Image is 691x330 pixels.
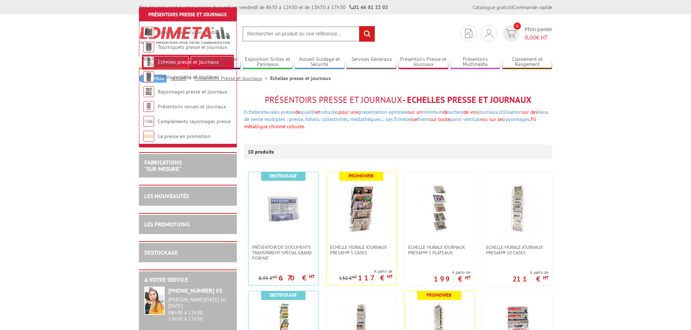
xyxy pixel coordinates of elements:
[279,276,314,280] p: 6.70 €
[191,56,241,68] a: Présentoirs et Porte-brochures
[525,33,552,42] span: € HT
[320,109,338,115] a: robuste,
[143,27,154,38] img: Rayonnage personnalisable
[262,109,280,115] a: murales
[451,56,501,68] a: Présentoirs Multimédia
[434,277,470,281] p: 199 €
[408,245,470,255] span: Echelle murale journaux Presam® 5 plateaux
[525,34,536,41] span: 0,00
[158,29,219,35] a: Rayonnage personnalisable
[248,245,318,261] a: PRÉSENTOIR DE DOCUMENTS TRANSPARENT SPÉCIAL GRAND FORMAT
[244,109,548,122] a: lieux de vente multiples :
[473,4,512,11] a: Catalogue gratuit
[485,29,493,38] img: devis rapide
[422,109,443,115] a: minimum
[359,109,387,115] a: présentation
[243,56,293,68] a: Exposition Grilles et Panneaux
[139,4,388,11] div: Nos équipes sont à votre service du lundi au vendredi de 8h30 à 12h30 et de 13h30 à 17h30
[478,109,498,115] a: journaux
[300,109,316,115] a: qualité
[504,116,531,122] a: rayonnages.
[349,173,374,179] b: Promoweb
[248,145,275,159] p: 10 produits
[326,245,396,255] a: Echelle murale journaux Presam® 5 cases
[417,116,430,122] a: fixent
[502,56,552,68] a: Classement et Rangement
[434,270,470,275] span: A partir de
[143,131,154,142] img: La presse en promotion
[244,95,552,105] h1: - Echelles presse et journaux
[513,4,552,11] a: Commande rapide
[144,159,182,172] a: FABRICATIONS"Sur Mesure"
[346,56,396,68] a: Services Généraux
[143,71,154,82] img: Cartes postales et routières
[358,276,392,280] p: 117 €
[388,109,408,115] a: optimale
[158,74,219,80] a: Cartes postales et routières
[330,245,392,255] span: Echelle murale journaux Presam® 5 cases
[270,292,297,298] b: Destockage
[359,26,375,42] input: rechercher
[398,56,448,68] a: Présentoirs Presse et Journaux
[252,245,314,261] span: PRÉSENTOIR DE DOCUMENTS TRANSPARENT SPÉCIAL GRAND FORMAT
[450,116,482,122] a: paroi verticale
[158,44,227,50] a: Tourniquets presse et journaux
[244,109,548,122] span: de et pour une sur un de de vos . sur des
[244,116,536,130] span: se sur toute ou sur les Fil métallique chromé robuste.
[410,116,412,122] span: s
[158,88,227,95] a: Rayonnages presse et journaux
[525,25,552,42] span: Mon panier
[448,109,464,115] a: surface
[242,26,375,42] input: Rechercher un produit ou une référence...
[513,277,548,281] p: 211 €
[244,109,262,115] a: Echelles
[499,109,522,115] a: Utilisation
[352,274,357,279] sup: HT
[143,86,154,97] img: Rayonnages presse et journaux
[309,273,314,280] sup: HT
[404,245,474,255] a: Echelle murale journaux Presam® 5 plateaux
[168,287,222,294] strong: [PHONE_NUMBER] 03
[501,25,552,42] a: devis rapide 0 Mon panier 0,00€ HT
[281,109,295,115] a: presse
[482,245,552,255] a: Echelle murale journaux Presam® 10 cases
[295,56,345,68] a: Accueil Guidage et Sécurité
[158,103,226,110] a: Présentoirs revues et journaux
[168,297,231,309] div: [PERSON_NAME][DATE] au [DATE]
[144,277,231,283] h2: A votre service
[158,133,210,139] a: La presse en promotion
[144,249,178,256] a: DESTOCKAGE
[148,11,227,18] a: Présentoirs Presse et Journaux
[289,116,304,122] a: presse,
[349,4,388,11] strong: 01 46 81 33 03
[339,276,357,281] p: 130 €
[513,270,548,275] span: A partir de
[194,75,270,82] a: Présentoirs Presse et Journaux
[139,56,189,68] a: Affichage Cadres et Signalétique
[414,183,465,234] img: Echelle murale journaux Presam® 5 plateaux
[168,297,231,322] div: 08h30 à 12h30 13h30 à 17h30
[339,268,392,274] span: A partir de
[273,274,277,279] sup: HT
[259,276,277,281] p: 8.95 €
[506,29,516,38] img: devis rapide
[143,101,154,112] img: Présentoirs revues et journaux
[473,4,552,11] div: |
[427,292,452,298] b: Promoweb
[144,221,189,228] a: LES PROMOTIONS
[270,173,297,179] b: Destockage
[492,183,543,234] img: Echelle murale journaux Presam® 10 cases
[144,192,189,200] a: LES NOUVEAUTÉS
[305,116,320,122] a: hôtels,
[387,273,392,280] sup: HT
[321,116,349,122] a: collectivités,
[465,275,470,281] sup: HT
[143,116,154,127] img: Compléments rayonnages presse
[465,29,472,38] img: devis rapide
[265,94,402,105] span: Présentoirs Presse et Journaux
[486,245,548,255] span: Echelle murale journaux Presam® 10 cases
[386,116,410,122] a: Les Echelle
[336,183,387,234] img: Echelle murale journaux Presam® 5 cases
[258,183,309,234] img: PRÉSENTOIR DE DOCUMENTS TRANSPARENT SPÉCIAL GRAND FORMAT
